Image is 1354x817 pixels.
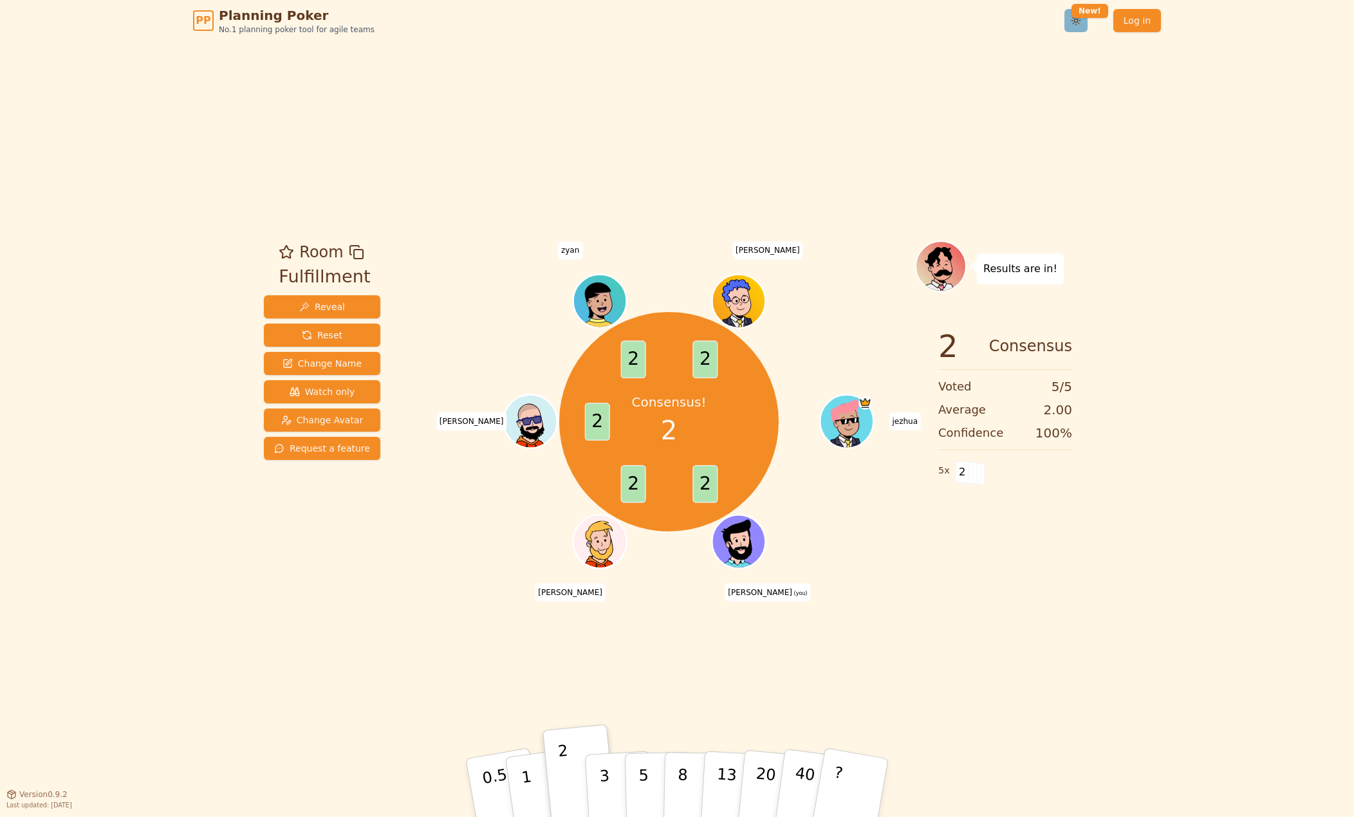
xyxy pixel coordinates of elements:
[989,331,1072,362] span: Consensus
[620,340,645,378] span: 2
[535,583,606,601] span: Click to change your name
[299,300,345,313] span: Reveal
[1064,9,1088,32] button: New!
[264,380,380,403] button: Watch only
[264,408,380,432] button: Change Avatar
[558,242,582,260] span: Click to change your name
[938,401,986,419] span: Average
[692,340,718,378] span: 2
[1113,9,1161,32] a: Log in
[725,583,810,601] span: Click to change your name
[302,329,342,342] span: Reset
[732,242,803,260] span: Click to change your name
[279,241,294,264] button: Add as favourite
[1052,378,1072,396] span: 5 / 5
[193,6,375,35] a: PPPlanning PokerNo.1 planning poker tool for agile teams
[264,295,380,318] button: Reveal
[436,412,507,430] span: Click to change your name
[1071,4,1108,18] div: New!
[557,742,574,812] p: 2
[858,396,872,410] span: jezhua is the host
[938,331,958,362] span: 2
[983,260,1057,278] p: Results are in!
[620,465,645,503] span: 2
[631,393,706,411] p: Consensus!
[19,789,68,800] span: Version 0.9.2
[692,465,718,503] span: 2
[938,378,972,396] span: Voted
[713,517,763,567] button: Click to change your avatar
[196,13,210,28] span: PP
[264,437,380,460] button: Request a feature
[283,357,362,370] span: Change Name
[274,442,370,455] span: Request a feature
[299,241,343,264] span: Room
[6,802,72,809] span: Last updated: [DATE]
[264,352,380,375] button: Change Name
[290,385,355,398] span: Watch only
[264,324,380,347] button: Reset
[219,6,375,24] span: Planning Poker
[1043,401,1072,419] span: 2.00
[889,412,922,430] span: Click to change your name
[955,461,970,483] span: 2
[584,403,609,441] span: 2
[792,591,808,596] span: (you)
[219,24,375,35] span: No.1 planning poker tool for agile teams
[938,424,1003,442] span: Confidence
[661,411,677,450] span: 2
[6,789,68,800] button: Version0.9.2
[938,464,950,478] span: 5 x
[1035,424,1072,442] span: 100 %
[281,414,364,427] span: Change Avatar
[279,264,370,290] div: Fulfillment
